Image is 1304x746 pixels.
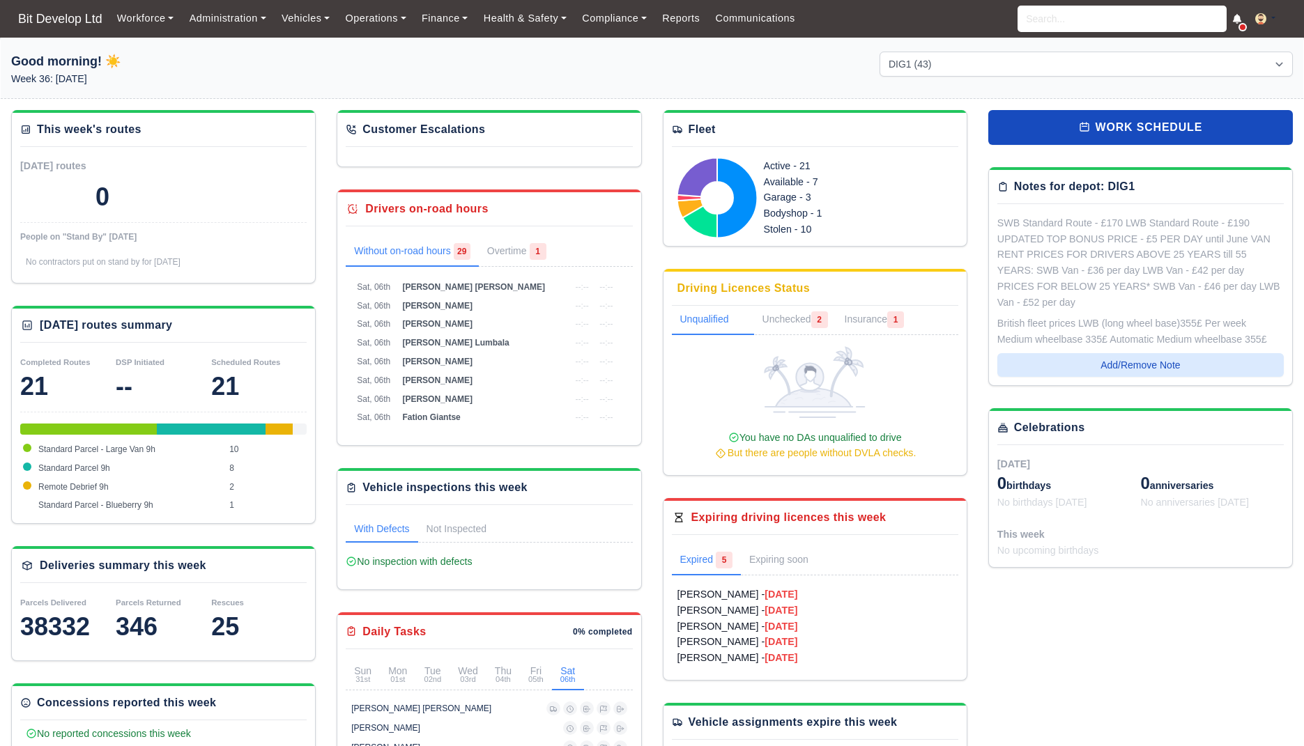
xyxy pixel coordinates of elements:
div: Vehicle assignments expire this week [689,714,898,731]
button: Add/Remove Note [997,353,1284,377]
div: -- [116,373,211,401]
span: --:-- [599,301,613,311]
small: DSP Initiated [116,358,164,366]
div: 38332 [20,613,116,641]
div: Garage - 3 [764,189,907,205]
span: [PERSON_NAME] [402,301,473,311]
div: Standard Parcel - Large Van 9h [20,423,157,435]
div: Notes for depot: DIG1 [1014,178,1135,195]
span: Bit Develop Ltd [11,5,109,33]
div: People on "Stand By" [DATE] [20,231,307,242]
span: Sat, 06th [357,412,390,422]
div: 21 [211,373,307,401]
div: 21 [20,373,116,401]
span: --:-- [599,357,613,366]
span: --:-- [599,412,613,422]
span: --:-- [599,338,613,348]
div: Customer Escalations [362,121,485,138]
small: 03rd [458,676,478,683]
div: Sat [560,666,576,683]
div: [PERSON_NAME] [351,722,420,733]
div: Standard Parcel - Blueberry 9h [293,423,307,435]
h1: Good morning! ☀️ [11,52,424,71]
span: [PERSON_NAME] [402,394,473,404]
div: Vehicle inspections this week [362,479,528,496]
span: [PERSON_NAME] [402,319,473,329]
div: But there are people without DVLA checks. [677,445,953,461]
small: 31st [354,676,371,683]
a: Overtime [479,238,555,267]
a: Not Inspected [418,516,495,543]
div: Celebrations [1014,419,1085,436]
span: No contractors put on stand by for [DATE] [26,257,181,267]
span: --:-- [575,375,588,385]
span: Standard Parcel 9h [38,463,110,473]
a: [PERSON_NAME] -[DATE] [677,603,953,619]
span: --:-- [599,394,613,404]
strong: [DATE] [765,636,797,647]
div: Deliveries summary this week [40,557,206,574]
a: [PERSON_NAME] -[DATE] [677,650,953,666]
strong: [DATE] [765,621,797,632]
td: 1 [226,496,307,515]
a: Reports [654,5,707,32]
span: Standard Parcel - Large Van 9h [38,444,155,454]
div: Active - 21 [764,158,907,174]
span: Standard Parcel - Blueberry 9h [38,500,153,510]
div: SWB Standard Route - £170 LWB Standard Route - £190 UPDATED TOP BONUS PRICE - £5 PER DAY until Ju... [997,215,1284,311]
div: British fleet prices LWB (long wheel base)355£ Per week Medium wheelbase 335£ Automatic Medium wh... [997,316,1284,348]
div: Concessions reported this week [37,694,216,711]
td: 10 [226,440,307,459]
span: 0 [997,474,1006,492]
span: Sat, 06th [357,394,390,404]
small: 04th [495,676,512,683]
span: 5 [716,552,732,568]
div: anniversaries [1140,472,1284,495]
small: 06th [560,676,576,683]
span: Sat, 06th [357,282,390,292]
a: Vehicles [274,5,338,32]
div: [DATE] routes [20,158,164,174]
a: Expiring soon [741,546,836,575]
span: --:-- [575,319,588,329]
span: --:-- [575,357,588,366]
span: --:-- [575,394,588,404]
div: 0% completed [573,626,633,637]
a: [PERSON_NAME] -[DATE] [677,619,953,635]
span: --:-- [575,301,588,311]
span: --:-- [575,412,588,422]
div: Expiring driving licences this week [691,509,887,526]
span: No birthdays [DATE] [997,497,1087,508]
span: 2 [811,311,828,328]
a: Workforce [109,5,182,32]
div: Available - 7 [764,174,907,190]
div: Tue [424,666,441,683]
strong: [DATE] [765,605,797,616]
a: Compliance [574,5,654,32]
a: [PERSON_NAME] -[DATE] [677,634,953,650]
p: Week 36: [DATE] [11,71,424,87]
small: 02nd [424,676,441,683]
div: You have no DAs unqualified to drive [677,430,953,462]
div: 0 [95,183,109,211]
div: Bodyshop - 1 [764,205,907,222]
span: 29 [454,243,470,260]
div: Stolen - 10 [764,222,907,238]
strong: [DATE] [765,589,797,600]
a: Operations [337,5,413,32]
span: --:-- [599,282,613,292]
span: Fation Giantse [402,412,460,422]
span: No inspection with defects [346,556,472,567]
td: 2 [226,478,307,497]
div: [DATE] routes summary [40,317,172,334]
a: Unchecked [754,306,836,335]
small: Parcels Delivered [20,598,86,607]
a: [PERSON_NAME] -[DATE] [677,586,953,603]
a: Insurance [836,306,912,335]
a: Communications [707,5,803,32]
div: Sun [354,666,371,683]
span: Sat, 06th [357,357,390,366]
div: 25 [211,613,307,641]
small: Completed Routes [20,358,91,366]
div: 346 [116,613,211,641]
